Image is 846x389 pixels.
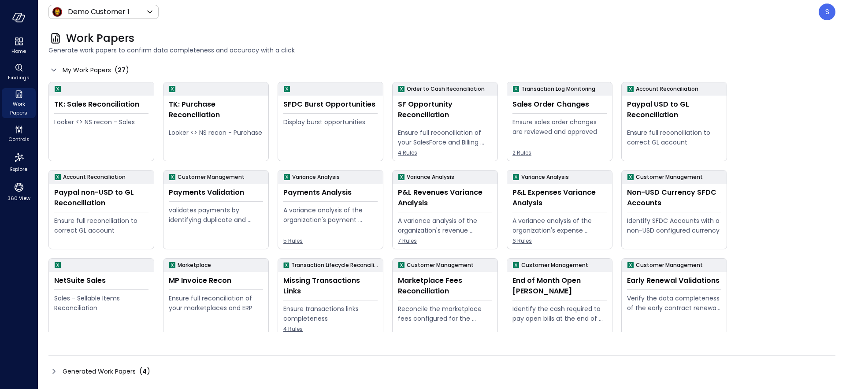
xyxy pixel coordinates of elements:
span: My Work Papers [63,65,111,75]
div: A variance analysis of the organization's payment transactions [283,205,378,225]
div: SFDC Burst Opportunities [283,99,378,110]
div: P&L Expenses Variance Analysis [512,187,607,208]
div: NetSuite Sales [54,275,148,286]
div: Identify SFDC Accounts with a non-USD configured currency [627,216,721,235]
div: ( ) [115,65,129,75]
p: S [825,7,829,17]
div: Controls [2,123,36,144]
div: Missing Transactions Links [283,275,378,296]
div: Payments Analysis [283,187,378,198]
div: Looker <> NS recon - Sales [54,117,148,127]
p: Transaction Lifecycle Reconciliation [291,261,379,270]
div: SF Opportunity Reconciliation [398,99,492,120]
span: Controls [8,135,30,144]
div: 360 View [2,180,36,204]
div: TK: Purchase Reconciliation [169,99,263,120]
span: 6 Rules [512,237,607,245]
img: Icon [52,7,63,17]
div: Display burst opportunities [283,117,378,127]
div: Ensure full reconciliation of your marketplaces and ERP [169,293,263,313]
p: Variance Analysis [407,173,454,182]
div: Verify the data completeness of the early contract renewal process [627,293,721,313]
div: Work Papers [2,88,36,118]
span: Generated Work Papers [63,367,136,376]
span: Findings [8,73,30,82]
div: Ensure full reconciliation to correct GL account [627,128,721,147]
p: Transaction Log Monitoring [521,85,595,93]
div: Identify the cash required to pay open bills at the end of the month [512,304,607,323]
div: Ensure transactions links completeness [283,304,378,323]
div: Early Renewal Validations [627,275,721,286]
div: Paypal non-USD to GL Reconciliation [54,187,148,208]
div: ( ) [139,366,150,377]
div: A variance analysis of the organization's revenue accounts [398,216,492,235]
div: MP Invoice Recon [169,275,263,286]
div: Payments Validation [169,187,263,198]
span: 360 View [7,194,30,203]
span: 4 [142,367,147,376]
span: 7 Rules [398,237,492,245]
div: Explore [2,150,36,174]
span: 4 Rules [283,325,378,333]
p: Variance Analysis [292,173,340,182]
p: Customer Management [636,261,703,270]
p: Account Reconciliation [636,85,698,93]
span: 5 Rules [283,237,378,245]
div: TK: Sales Reconciliation [54,99,148,110]
span: Generate work papers to confirm data completeness and accuracy with a click [48,45,835,55]
div: Paypal USD to GL Reconciliation [627,99,721,120]
div: Ensure full reconciliation of your SalesForce and Billing system [398,128,492,147]
div: Ensure full reconciliation to correct GL account [54,216,148,235]
div: End of Month Open [PERSON_NAME] [512,275,607,296]
span: 27 [118,66,126,74]
div: Sales Order Changes [512,99,607,110]
div: Findings [2,62,36,83]
div: Looker <> NS recon - Purchase [169,128,263,137]
p: Customer Management [636,173,703,182]
p: Demo Customer 1 [68,7,130,17]
div: validates payments by identifying duplicate and erroneous entries. [169,205,263,225]
p: Account Reconciliation [63,173,126,182]
div: Reconcile the marketplace fees configured for the Opportunity to the actual fees being paid [398,304,492,323]
span: Work Papers [66,31,134,45]
span: Home [11,47,26,56]
div: A variance analysis of the organization's expense accounts [512,216,607,235]
p: Customer Management [178,173,245,182]
span: 4 Rules [398,148,492,157]
div: P&L Revenues Variance Analysis [398,187,492,208]
div: Ensure sales order changes are reviewed and approved [512,117,607,137]
p: Customer Management [407,261,474,270]
span: Explore [10,165,27,174]
p: Marketplace [178,261,211,270]
span: 2 Rules [512,148,607,157]
div: Home [2,35,36,56]
p: Variance Analysis [521,173,569,182]
div: Steve Sovik [819,4,835,20]
p: Order to Cash Reconciliation [407,85,485,93]
div: Sales - Sellable Items Reconciliation [54,293,148,313]
p: Customer Management [521,261,588,270]
span: Work Papers [5,100,32,117]
div: Marketplace Fees Reconciliation [398,275,492,296]
div: Non-USD Currency SFDC Accounts [627,187,721,208]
